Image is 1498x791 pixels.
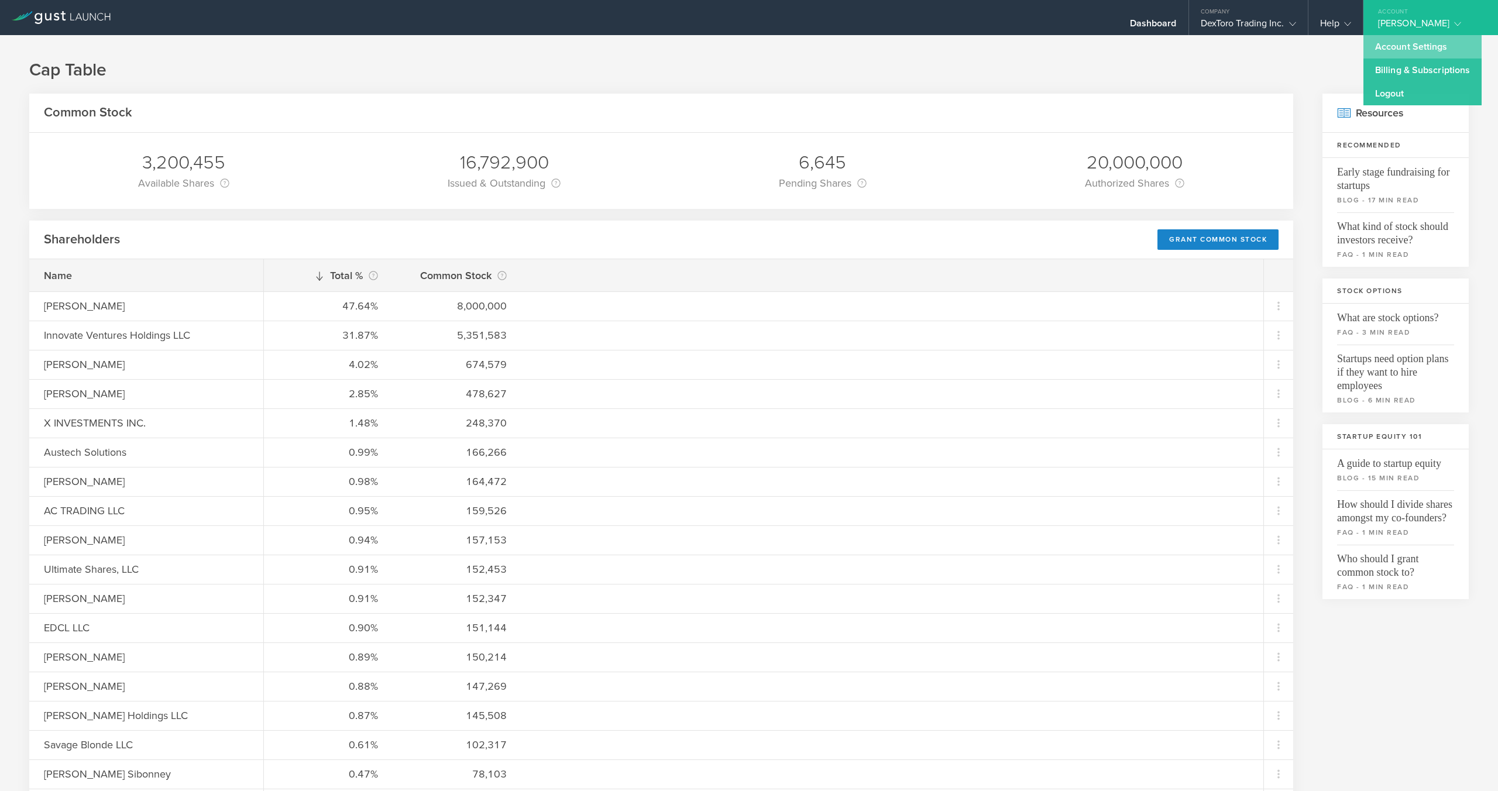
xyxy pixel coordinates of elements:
[1130,18,1177,35] div: Dashboard
[279,474,378,489] div: 0.98%
[44,503,249,518] div: AC TRADING LLC
[279,267,378,284] div: Total %
[138,150,229,175] div: 3,200,455
[407,298,507,314] div: 8,000,000
[1337,158,1454,192] span: Early stage fundraising for startups
[279,415,378,431] div: 1.48%
[1337,473,1454,483] small: blog - 15 min read
[1337,527,1454,538] small: faq - 1 min read
[279,328,378,343] div: 31.87%
[407,679,507,694] div: 147,269
[407,386,507,401] div: 478,627
[44,104,132,121] h2: Common Stock
[44,591,249,606] div: [PERSON_NAME]
[448,175,561,191] div: Issued & Outstanding
[279,591,378,606] div: 0.91%
[279,766,378,782] div: 0.47%
[1320,18,1351,35] div: Help
[138,175,229,191] div: Available Shares
[1322,545,1469,599] a: Who should I grant common stock to?faq - 1 min read
[407,415,507,431] div: 248,370
[279,562,378,577] div: 0.91%
[1322,490,1469,545] a: How should I divide shares amongst my co-founders?faq - 1 min read
[779,150,867,175] div: 6,645
[1322,304,1469,345] a: What are stock options?faq - 3 min read
[44,415,249,431] div: X INVESTMENTS INC.
[44,649,249,665] div: [PERSON_NAME]
[279,620,378,635] div: 0.90%
[448,150,561,175] div: 16,792,900
[44,737,249,752] div: Savage Blonde LLC
[1337,345,1454,393] span: Startups need option plans if they want to hire employees
[407,532,507,548] div: 157,153
[1337,327,1454,338] small: faq - 3 min read
[1322,158,1469,212] a: Early stage fundraising for startupsblog - 17 min read
[44,328,249,343] div: Innovate Ventures Holdings LLC
[407,357,507,372] div: 674,579
[44,708,249,723] div: [PERSON_NAME] Holdings LLC
[407,562,507,577] div: 152,453
[407,737,507,752] div: 102,317
[407,766,507,782] div: 78,103
[44,766,249,782] div: [PERSON_NAME] Sibonney
[279,386,378,401] div: 2.85%
[407,474,507,489] div: 164,472
[44,268,249,283] div: Name
[1337,212,1454,247] span: What kind of stock should investors receive?
[1337,249,1454,260] small: faq - 1 min read
[279,708,378,723] div: 0.87%
[1201,18,1296,35] div: DexToro Trading Inc.
[1157,229,1279,250] div: Grant Common Stock
[407,620,507,635] div: 151,144
[44,474,249,489] div: [PERSON_NAME]
[407,445,507,460] div: 166,266
[1337,545,1454,579] span: Who should I grant common stock to?
[1337,304,1454,325] span: What are stock options?
[1337,449,1454,470] span: A guide to startup equity
[279,298,378,314] div: 47.64%
[44,357,249,372] div: [PERSON_NAME]
[1337,395,1454,405] small: blog - 6 min read
[44,620,249,635] div: EDCL LLC
[44,231,120,248] h2: Shareholders
[1322,94,1469,133] h2: Resources
[279,503,378,518] div: 0.95%
[1337,490,1454,525] span: How should I divide shares amongst my co-founders?
[407,591,507,606] div: 152,347
[1337,582,1454,592] small: faq - 1 min read
[407,503,507,518] div: 159,526
[1322,278,1469,304] h3: Stock Options
[279,445,378,460] div: 0.99%
[1322,345,1469,412] a: Startups need option plans if they want to hire employeesblog - 6 min read
[279,532,378,548] div: 0.94%
[44,386,249,401] div: [PERSON_NAME]
[279,357,378,372] div: 4.02%
[1322,212,1469,267] a: What kind of stock should investors receive?faq - 1 min read
[279,737,378,752] div: 0.61%
[44,445,249,460] div: Austech Solutions
[1322,424,1469,449] h3: Startup Equity 101
[44,532,249,548] div: [PERSON_NAME]
[1337,195,1454,205] small: blog - 17 min read
[1322,133,1469,158] h3: Recommended
[407,328,507,343] div: 5,351,583
[1322,449,1469,490] a: A guide to startup equityblog - 15 min read
[44,562,249,577] div: Ultimate Shares, LLC
[1085,175,1184,191] div: Authorized Shares
[44,679,249,694] div: [PERSON_NAME]
[407,267,507,284] div: Common Stock
[279,649,378,665] div: 0.89%
[407,649,507,665] div: 150,214
[1378,18,1478,35] div: [PERSON_NAME]
[29,59,1469,82] h1: Cap Table
[407,708,507,723] div: 145,508
[44,298,249,314] div: [PERSON_NAME]
[279,679,378,694] div: 0.88%
[779,175,867,191] div: Pending Shares
[1085,150,1184,175] div: 20,000,000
